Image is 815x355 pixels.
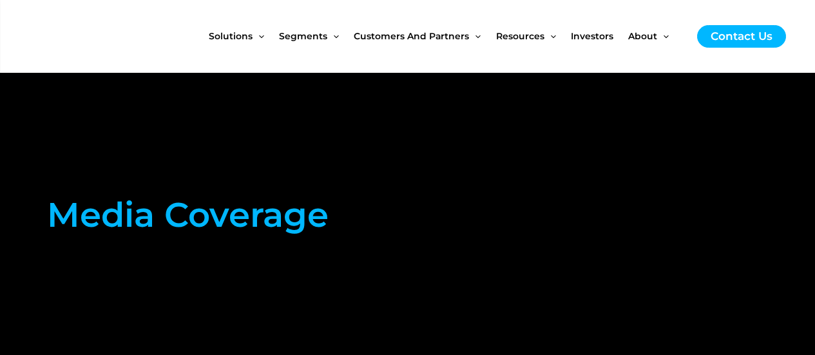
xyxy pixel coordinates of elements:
h1: Media Coverage [47,189,405,241]
a: Contact Us [697,25,786,48]
span: Menu Toggle [544,9,556,63]
span: Menu Toggle [469,9,481,63]
a: Investors [571,9,628,63]
nav: Site Navigation: New Main Menu [209,9,684,63]
span: Customers and Partners [354,9,469,63]
span: Segments [279,9,327,63]
span: Resources [496,9,544,63]
span: Menu Toggle [327,9,339,63]
span: Investors [571,9,613,63]
span: Menu Toggle [253,9,264,63]
img: CyberCatch [23,10,178,63]
span: Solutions [209,9,253,63]
span: Menu Toggle [657,9,669,63]
span: About [628,9,657,63]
